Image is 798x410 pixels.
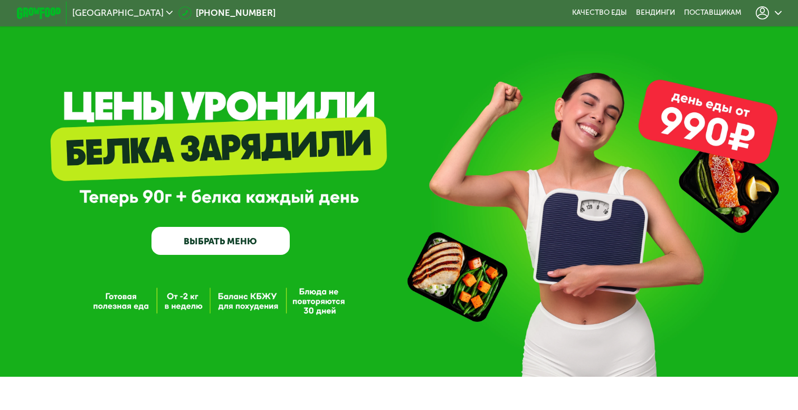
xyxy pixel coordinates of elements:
a: [PHONE_NUMBER] [178,6,276,20]
a: ВЫБРАТЬ МЕНЮ [151,227,289,254]
span: [GEOGRAPHIC_DATA] [72,8,164,17]
a: Качество еды [572,8,627,17]
div: поставщикам [684,8,742,17]
a: Вендинги [636,8,675,17]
